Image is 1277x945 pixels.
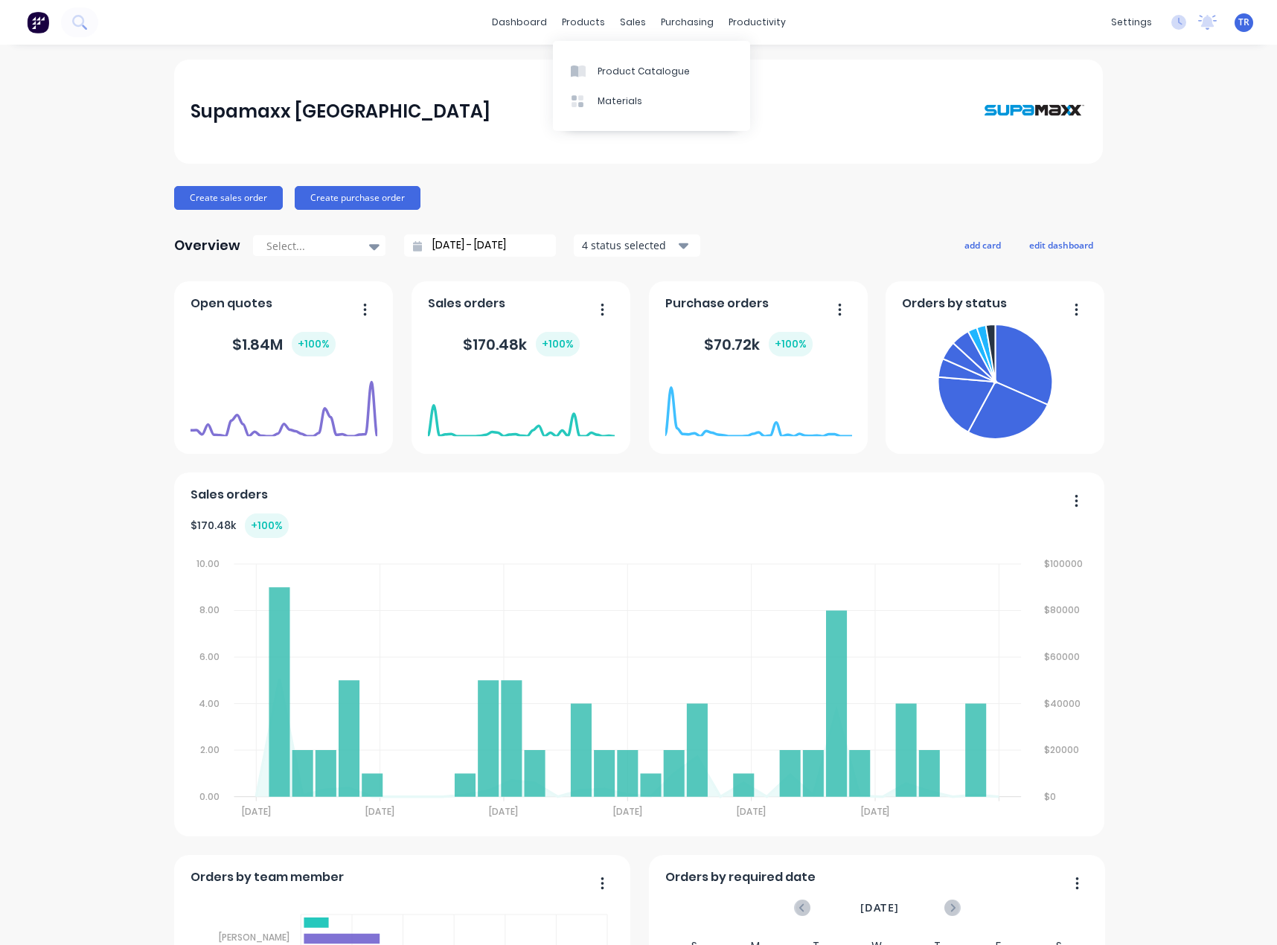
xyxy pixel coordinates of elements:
[769,332,813,356] div: + 100 %
[721,11,793,33] div: productivity
[1045,790,1057,803] tspan: $0
[199,603,219,616] tspan: 8.00
[1045,743,1080,756] tspan: $20000
[199,650,219,663] tspan: 6.00
[428,295,505,313] span: Sales orders
[174,231,240,260] div: Overview
[1238,16,1249,29] span: TR
[860,900,899,916] span: [DATE]
[582,237,676,253] div: 4 status selected
[1045,603,1081,616] tspan: $80000
[191,97,490,126] div: Supamaxx [GEOGRAPHIC_DATA]
[598,94,642,108] div: Materials
[553,56,750,86] a: Product Catalogue
[574,234,700,257] button: 4 status selected
[665,868,816,886] span: Orders by required date
[536,332,580,356] div: + 100 %
[613,805,642,818] tspan: [DATE]
[553,86,750,116] a: Materials
[704,332,813,356] div: $ 70.72k
[653,11,721,33] div: purchasing
[199,743,219,756] tspan: 2.00
[737,805,766,818] tspan: [DATE]
[612,11,653,33] div: sales
[598,65,690,78] div: Product Catalogue
[27,11,49,33] img: Factory
[198,697,219,710] tspan: 4.00
[292,332,336,356] div: + 100 %
[955,235,1011,254] button: add card
[191,295,272,313] span: Open quotes
[554,11,612,33] div: products
[191,868,344,886] span: Orders by team member
[365,805,394,818] tspan: [DATE]
[1104,11,1159,33] div: settings
[295,186,420,210] button: Create purchase order
[1045,557,1084,570] tspan: $100000
[245,513,289,538] div: + 100 %
[463,332,580,356] div: $ 170.48k
[191,513,289,538] div: $ 170.48k
[665,295,769,313] span: Purchase orders
[1045,650,1081,663] tspan: $60000
[174,186,283,210] button: Create sales order
[219,931,289,944] tspan: [PERSON_NAME]
[232,332,336,356] div: $ 1.84M
[1045,697,1081,710] tspan: $40000
[199,790,219,803] tspan: 0.00
[861,805,890,818] tspan: [DATE]
[196,557,219,570] tspan: 10.00
[484,11,554,33] a: dashboard
[982,74,1086,148] img: Supamaxx Australia
[1020,235,1103,254] button: edit dashboard
[902,295,1007,313] span: Orders by status
[490,805,519,818] tspan: [DATE]
[241,805,270,818] tspan: [DATE]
